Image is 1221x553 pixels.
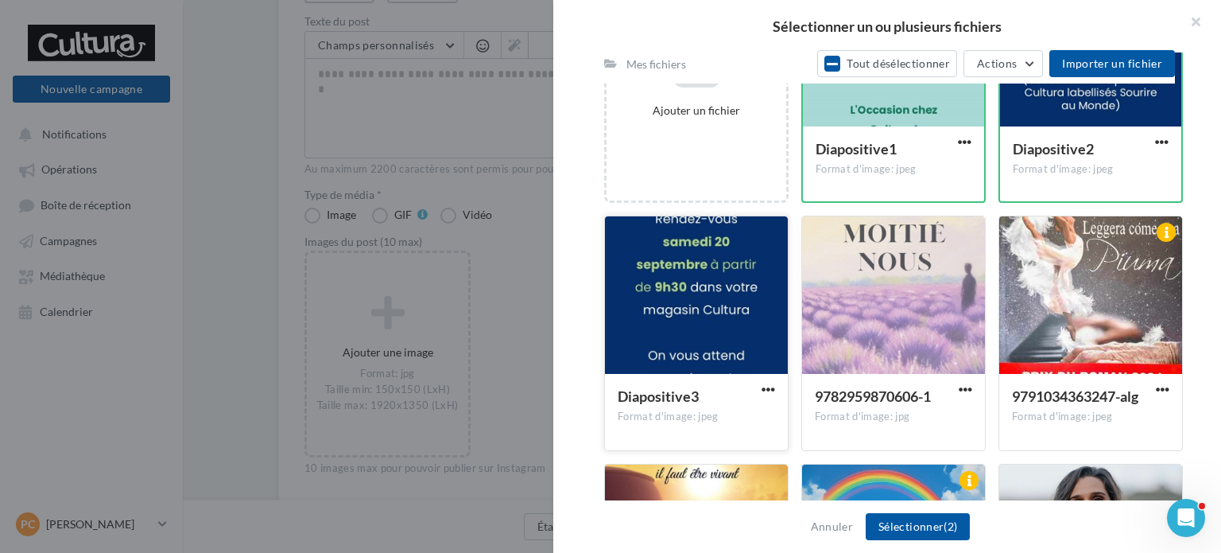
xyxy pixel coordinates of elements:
[1062,56,1162,70] span: Importer un fichier
[815,387,931,405] span: 9782959870606-1
[944,520,957,533] span: (2)
[579,19,1196,33] h2: Sélectionner un ou plusieurs fichiers
[618,410,775,424] div: Format d'image: jpeg
[626,56,686,72] div: Mes fichiers
[963,50,1043,77] button: Actions
[1013,162,1169,177] div: Format d'image: jpeg
[618,387,699,405] span: Diapositive3
[816,162,971,177] div: Format d'image: jpeg
[1012,410,1169,424] div: Format d'image: jpeg
[613,103,780,119] div: Ajouter un fichier
[1013,140,1094,158] span: Diapositive2
[816,140,897,158] span: Diapositive1
[866,513,970,540] button: Sélectionner(2)
[815,410,972,424] div: Format d'image: jpg
[1167,499,1205,537] iframe: Intercom live chat
[804,517,859,536] button: Annuler
[1012,387,1138,405] span: 9791034363247-alg
[817,50,957,77] button: Tout désélectionner
[977,56,1017,70] span: Actions
[1049,50,1175,77] button: Importer un fichier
